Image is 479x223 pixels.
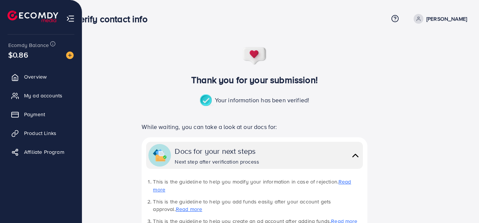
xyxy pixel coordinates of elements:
[24,129,56,137] span: Product Links
[350,150,361,161] img: collapse
[42,14,153,24] h3: Waiting verify contact info
[142,122,367,131] p: While waiting, you can take a look at our docs for:
[24,92,62,99] span: My ad accounts
[8,41,49,49] span: Ecomdy Balance
[153,178,351,193] a: Read more
[153,198,363,213] li: This is the guideline to help you add funds easily after your account gets approval.
[6,144,76,159] a: Affiliate Program
[426,14,467,23] p: [PERSON_NAME]
[129,74,380,85] h3: Thank you for your submission!
[6,107,76,122] a: Payment
[24,73,47,80] span: Overview
[66,52,74,59] img: image
[6,88,76,103] a: My ad accounts
[242,47,267,65] img: success
[153,149,166,162] img: collapse
[24,111,45,118] span: Payment
[175,158,259,165] div: Next step after verification process
[175,146,259,156] div: Docs for your next steps
[176,205,202,213] a: Read more
[200,94,215,107] img: success
[8,49,28,60] span: $0.86
[200,94,310,107] p: Your information has been verified!
[6,126,76,141] a: Product Links
[153,178,363,193] li: This is the guideline to help you modify your information in case of rejection.
[24,148,64,156] span: Affiliate Program
[8,11,58,22] img: logo
[66,14,75,23] img: menu
[6,69,76,84] a: Overview
[411,14,467,24] a: [PERSON_NAME]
